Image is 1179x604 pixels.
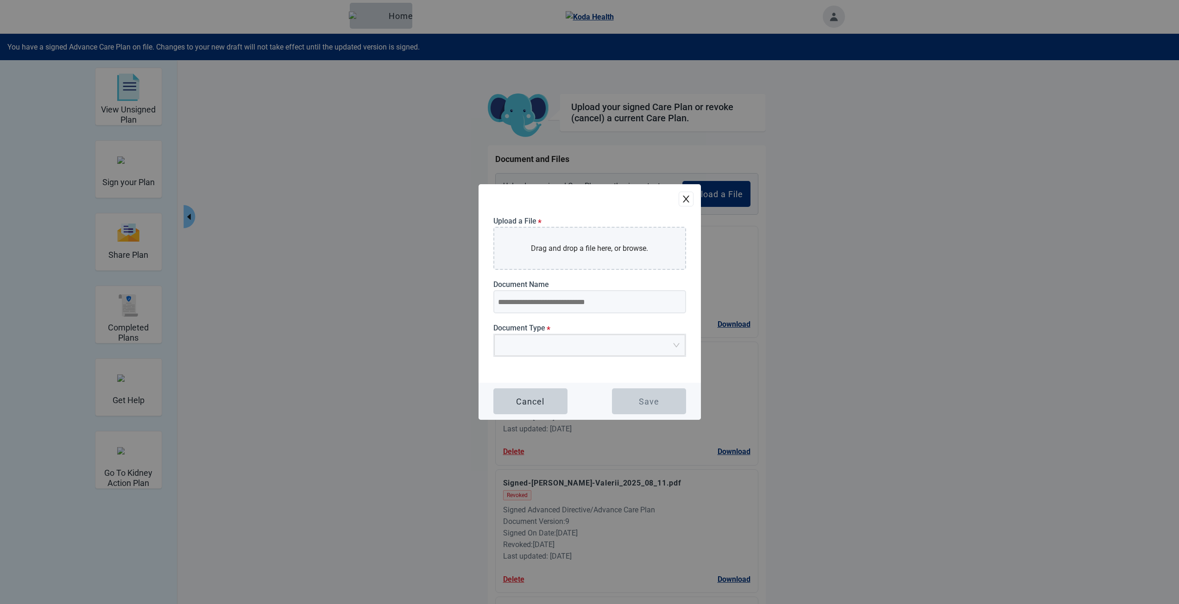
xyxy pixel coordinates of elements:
[493,324,686,332] label: Document Type
[531,243,648,254] p: Drag and drop a file here, or browse.
[493,227,686,270] div: Drag and drop a file here, or browse.
[493,217,686,225] label: Upload a File
[612,388,686,414] button: Save
[493,280,686,289] label: Document Name
[516,397,544,406] div: Cancel
[681,194,691,204] span: close
[493,388,567,414] button: Cancel
[679,192,694,206] button: close
[639,397,659,406] div: Save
